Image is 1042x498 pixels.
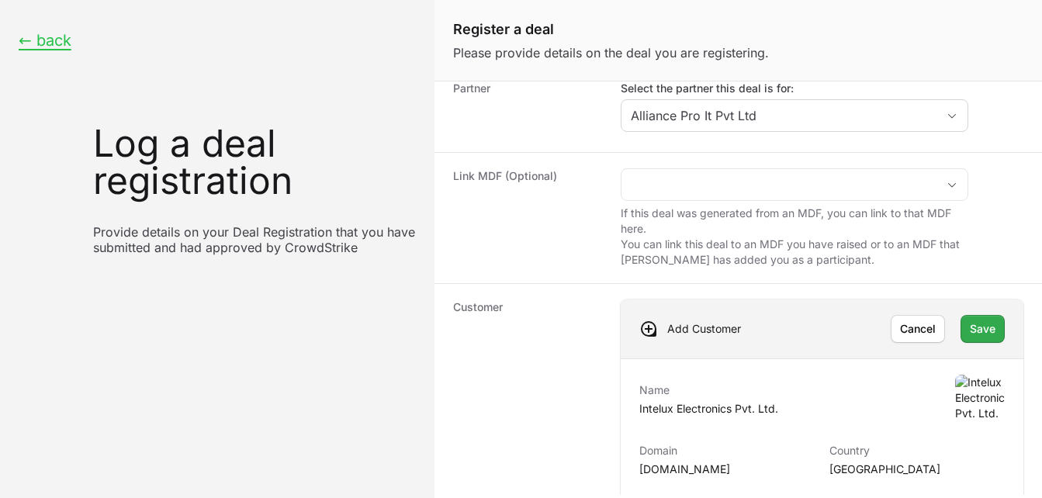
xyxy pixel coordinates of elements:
[93,125,416,199] h1: Log a deal registration
[955,375,1005,424] img: Intelux Electronics Pvt. Ltd.
[93,224,416,255] p: Provide details on your Deal Registration that you have submitted and had approved by CrowdStrike
[19,31,71,50] button: ← back
[453,81,602,137] dt: Partner
[453,43,1023,62] p: Please provide details on the deal you are registering.
[829,443,1005,458] p: Country
[936,169,968,200] div: Open
[639,443,815,458] p: Domain
[970,320,995,338] span: Save
[900,320,936,338] span: Cancel
[639,382,778,398] p: Name
[639,401,778,417] p: Intelux Electronics Pvt. Ltd.
[891,315,945,343] button: Cancel
[621,206,968,268] p: If this deal was generated from an MDF, you can link to that MDF here. You can link this deal to ...
[667,321,741,337] p: Add Customer
[453,168,602,268] dt: Link MDF (Optional)
[621,81,968,96] label: Select the partner this deal is for:
[829,462,1005,477] p: [GEOGRAPHIC_DATA]
[639,462,815,477] p: [DOMAIN_NAME]
[936,100,968,131] div: Open
[961,315,1005,343] button: Save
[453,19,1023,40] h1: Register a deal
